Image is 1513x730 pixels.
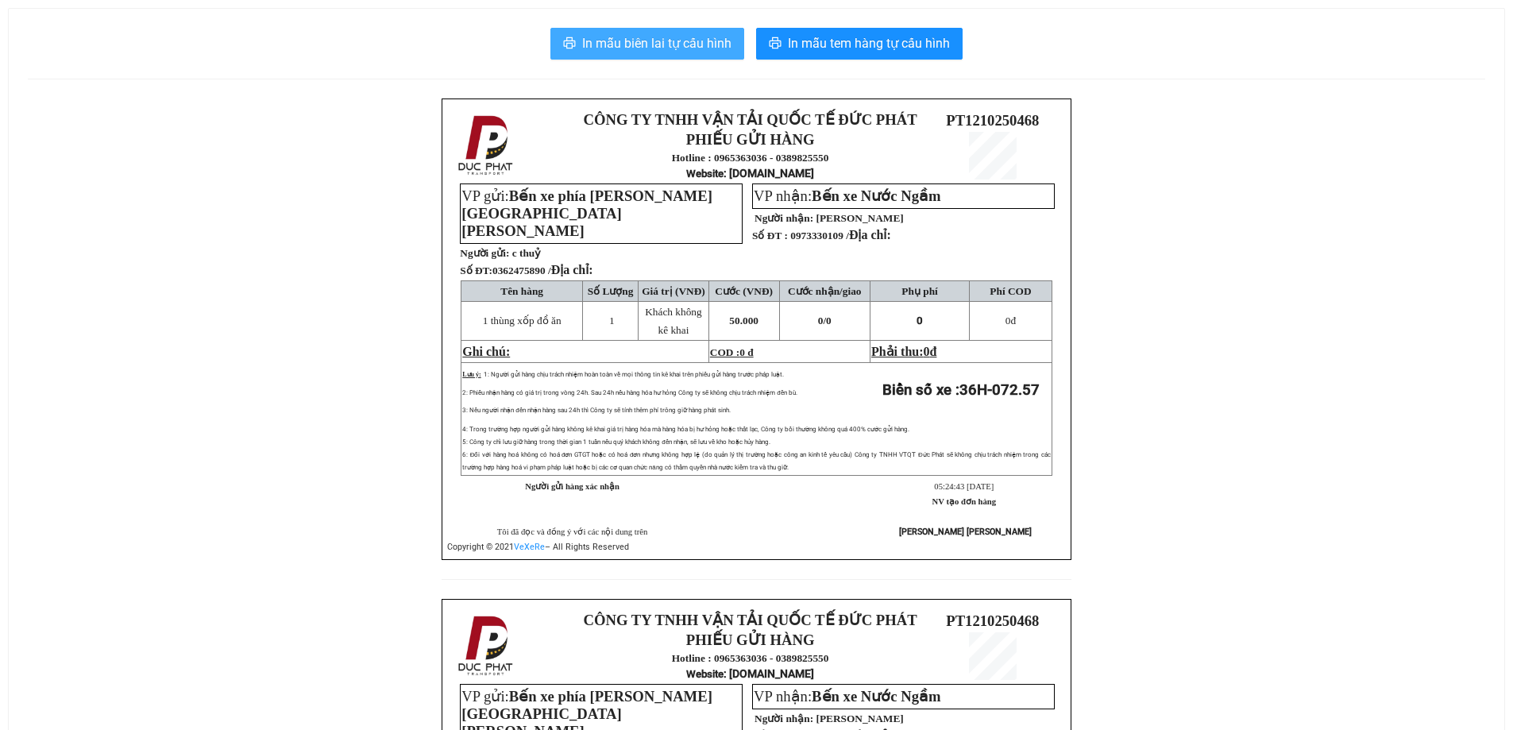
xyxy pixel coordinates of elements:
[686,667,814,680] strong: : [DOMAIN_NAME]
[584,111,917,128] strong: CÔNG TY TNHH VẬN TẢI QUỐC TẾ ĐỨC PHÁT
[788,285,862,297] span: Cước nhận/giao
[686,632,815,648] strong: PHIẾU GỬI HÀNG
[756,28,963,60] button: printerIn mẫu tem hàng tự cấu hình
[462,451,1051,471] span: 6: Đối với hàng hoá không có hoá đơn GTGT hoặc có hoá đơn nhưng không hợp lệ (do quản lý thị trườ...
[461,187,712,239] span: VP gửi:
[818,315,832,326] span: 0/
[826,315,832,326] span: 0
[483,315,562,326] span: 1 thùng xốp đồ ăn
[788,33,950,53] span: In mẫu tem hàng tự cấu hình
[816,713,903,724] span: [PERSON_NAME]
[462,438,770,446] span: 5: Công ty chỉ lưu giữ hàng trong thời gian 1 tuần nếu quý khách không đến nhận, sẽ lưu về kho ho...
[930,345,937,358] span: đ
[460,247,509,259] strong: Người gửi:
[932,497,996,506] strong: NV tạo đơn hàng
[946,112,1039,129] span: PT1210250468
[739,346,753,358] span: 0 đ
[924,345,930,358] span: 0
[959,381,1040,399] span: 36H-072.57
[882,381,1040,399] strong: Biển số xe :
[447,542,629,552] span: Copyright © 2021 – All Rights Reserved
[525,482,619,491] strong: Người gửi hàng xác nhận
[769,37,782,52] span: printer
[551,263,593,276] span: Địa chỉ:
[710,346,754,358] span: COD :
[990,285,1031,297] span: Phí COD
[1005,315,1016,326] span: đ
[812,187,941,204] span: Bến xe Nước Ngầm
[645,306,701,336] span: Khách không kê khai
[460,265,592,276] strong: Số ĐT:
[642,285,705,297] span: Giá trị (VNĐ)
[462,426,909,433] span: 4: Trong trường hợp người gửi hàng không kê khai giá trị hàng hóa mà hàng hóa bị hư hỏng hoặc thấ...
[686,168,724,180] span: Website
[752,230,788,241] strong: Số ĐT :
[462,345,510,358] span: Ghi chú:
[462,371,481,378] span: Lưu ý:
[755,212,813,224] strong: Người nhận:
[672,652,829,664] strong: Hotline : 0965363036 - 0389825550
[588,285,634,297] span: Số Lượng
[492,265,593,276] span: 0362475890 /
[816,212,903,224] span: [PERSON_NAME]
[917,315,923,326] span: 0
[514,542,545,552] a: VeXeRe
[462,407,730,414] span: 3: Nếu người nhận đến nhận hàng sau 24h thì Công ty sẽ tính thêm phí trông giữ hàng phát sinh.
[686,167,814,180] strong: : [DOMAIN_NAME]
[582,33,731,53] span: In mẫu biên lai tự cấu hình
[497,527,648,536] span: Tôi đã đọc và đồng ý với các nội dung trên
[812,688,941,705] span: Bến xe Nước Ngầm
[901,285,937,297] span: Phụ phí
[550,28,744,60] button: printerIn mẫu biên lai tự cấu hình
[1005,315,1011,326] span: 0
[686,131,815,148] strong: PHIẾU GỬI HÀNG
[754,187,941,204] span: VP nhận:
[512,247,542,259] span: c thuỷ
[461,187,712,239] span: Bến xe phía [PERSON_NAME][GEOGRAPHIC_DATA][PERSON_NAME]
[729,315,758,326] span: 50.000
[934,482,994,491] span: 05:24:43 [DATE]
[672,152,829,164] strong: Hotline : 0965363036 - 0389825550
[946,612,1039,629] span: PT1210250468
[755,713,813,724] strong: Người nhận:
[454,612,520,679] img: logo
[686,668,724,680] span: Website
[790,230,891,241] span: 0973330109 /
[500,285,543,297] span: Tên hàng
[754,688,941,705] span: VP nhận:
[462,389,797,396] span: 2: Phiếu nhận hàng có giá trị trong vòng 24h. Sau 24h nếu hàng hóa hư hỏng Công ty sẽ không chịu ...
[609,315,615,326] span: 1
[484,371,784,378] span: 1: Người gửi hàng chịu trách nhiệm hoàn toàn về mọi thông tin kê khai trên phiếu gửi hàng trước p...
[584,612,917,628] strong: CÔNG TY TNHH VẬN TẢI QUỐC TẾ ĐỨC PHÁT
[715,285,773,297] span: Cước (VNĐ)
[871,345,936,358] span: Phải thu:
[899,527,1032,537] strong: [PERSON_NAME] [PERSON_NAME]
[849,228,891,241] span: Địa chỉ:
[454,112,520,179] img: logo
[563,37,576,52] span: printer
